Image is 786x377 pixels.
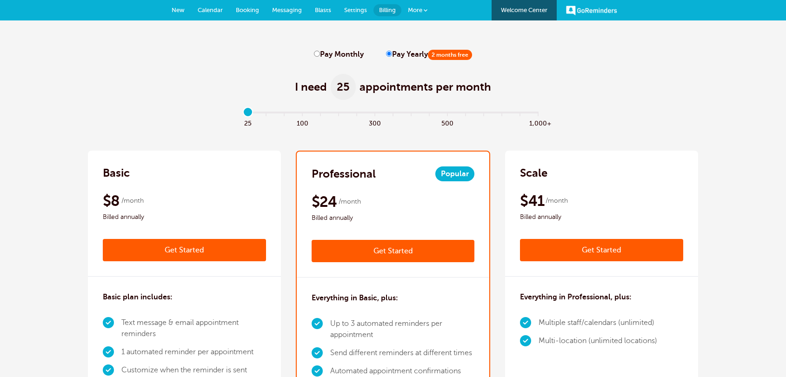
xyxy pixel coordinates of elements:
span: /month [121,195,144,206]
li: Send different reminders at different times [330,344,475,362]
span: $24 [312,192,337,211]
li: 1 automated reminder per appointment [121,343,266,361]
a: Get Started [103,239,266,261]
span: 500 [439,117,457,128]
span: Settings [344,7,367,13]
h3: Basic plan includes: [103,291,173,303]
span: appointments per month [360,79,491,94]
span: $8 [103,192,120,210]
span: Booking [236,7,259,13]
input: Pay Monthly [314,51,320,57]
span: I need [295,79,327,94]
h3: Everything in Basic, plus: [312,292,398,304]
span: 1,000+ [529,117,547,128]
span: Billing [379,7,396,13]
span: /month [339,196,361,207]
h2: Scale [520,165,547,180]
li: Up to 3 automated reminders per appointment [330,315,475,344]
span: Billed annually [312,212,475,224]
li: Multiple staff/calendars (unlimited) [539,314,657,332]
h2: Basic [103,165,130,180]
span: More [408,7,422,13]
h2: Professional [312,166,376,181]
a: Get Started [520,239,683,261]
span: 25 [239,117,257,128]
span: 300 [366,117,384,128]
li: Text message & email appointment reminders [121,314,266,343]
span: /month [546,195,568,206]
span: 2 months free [428,50,472,60]
a: Get Started [312,240,475,262]
span: Messaging [272,7,302,13]
span: $41 [520,192,544,210]
span: 25 [331,74,356,100]
span: Blasts [315,7,331,13]
span: Billed annually [520,212,683,223]
label: Pay Monthly [314,50,364,59]
h3: Everything in Professional, plus: [520,291,632,303]
span: Billed annually [103,212,266,223]
label: Pay Yearly [386,50,472,59]
input: Pay Yearly2 months free [386,51,392,57]
li: Multi-location (unlimited locations) [539,332,657,350]
span: New [172,7,185,13]
span: Popular [435,166,474,181]
span: 100 [293,117,312,128]
span: Calendar [198,7,223,13]
a: Billing [373,4,401,16]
